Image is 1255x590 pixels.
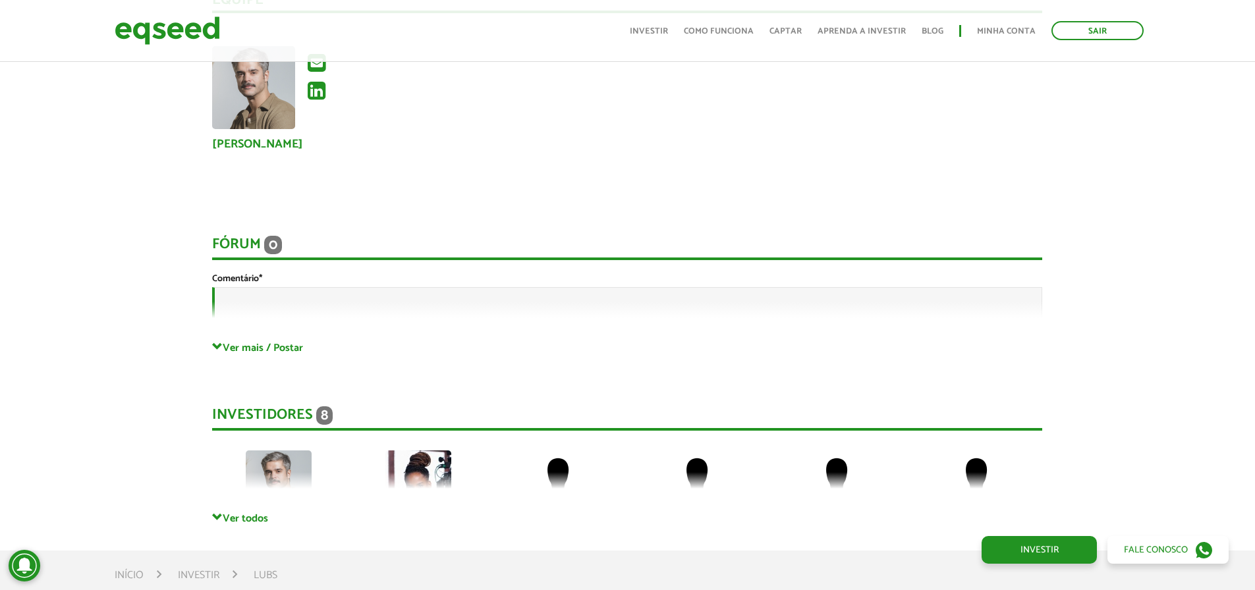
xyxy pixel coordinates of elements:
[212,341,1042,354] a: Ver mais / Postar
[212,512,1042,524] a: Ver todos
[1051,21,1144,40] a: Sair
[977,27,1036,36] a: Minha conta
[630,27,668,36] a: Investir
[769,27,802,36] a: Captar
[212,236,1042,260] div: Fórum
[316,406,333,425] span: 8
[922,27,943,36] a: Blog
[212,46,295,129] img: Foto de Gentil Nascimento
[982,536,1097,564] a: Investir
[818,27,906,36] a: Aprenda a investir
[212,138,303,150] a: [PERSON_NAME]
[178,570,219,581] a: Investir
[212,406,1042,431] div: Investidores
[246,450,312,516] img: picture-123564-1758224931.png
[525,450,591,516] img: default-user.png
[115,570,144,581] a: Início
[259,271,262,286] span: Este campo é obrigatório.
[264,236,282,254] span: 0
[664,450,730,516] img: default-user.png
[115,13,220,48] img: EqSeed
[1107,536,1229,564] a: Fale conosco
[254,566,277,584] li: Lubs
[684,27,754,36] a: Como funciona
[212,46,295,129] a: Ver perfil do usuário.
[385,450,451,516] img: picture-90970-1668946421.jpg
[804,450,870,516] img: default-user.png
[212,275,262,284] label: Comentário
[943,450,1009,516] img: default-user.png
